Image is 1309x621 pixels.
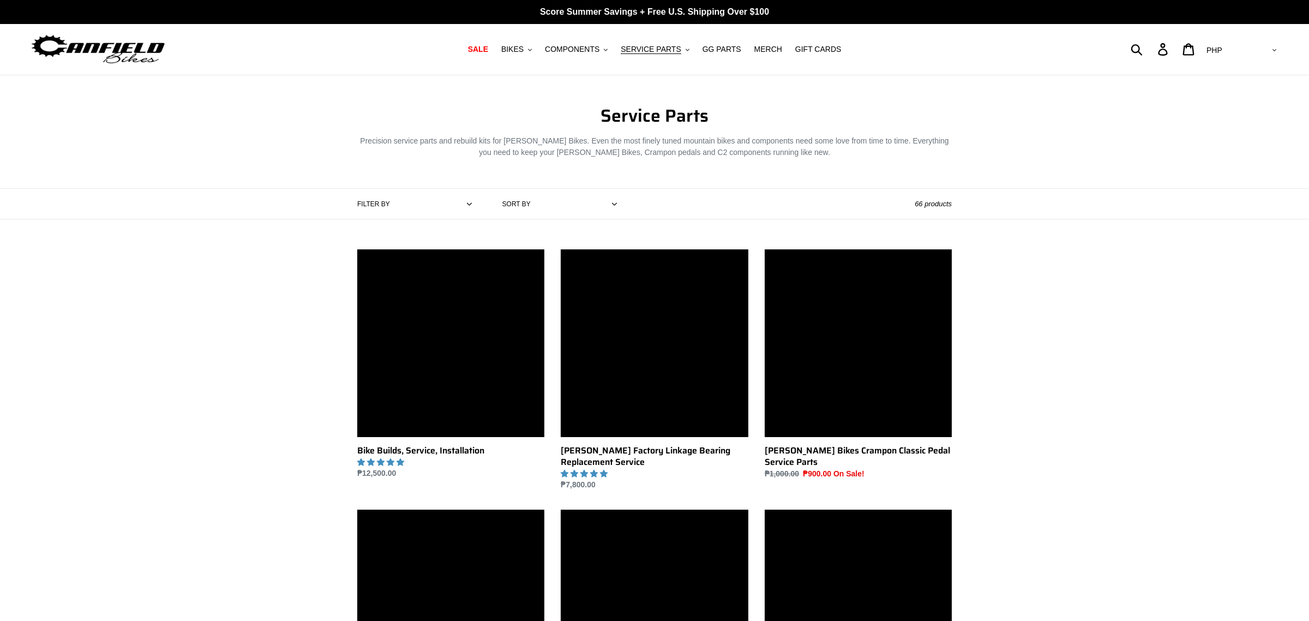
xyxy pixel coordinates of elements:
[749,42,788,57] a: MERCH
[502,199,531,209] label: Sort by
[795,45,842,54] span: GIFT CARDS
[463,42,494,57] a: SALE
[915,200,952,208] span: 66 products
[468,45,488,54] span: SALE
[539,42,613,57] button: COMPONENTS
[790,42,847,57] a: GIFT CARDS
[501,45,524,54] span: BIKES
[30,32,166,67] img: Canfield Bikes
[496,42,537,57] button: BIKES
[357,135,952,158] p: Precision service parts and rebuild kits for [PERSON_NAME] Bikes. Even the most finely tuned moun...
[545,45,599,54] span: COMPONENTS
[697,42,747,57] a: GG PARTS
[702,45,741,54] span: GG PARTS
[1137,37,1164,61] input: Search
[601,102,708,129] span: Service Parts
[621,45,681,54] span: SERVICE PARTS
[754,45,782,54] span: MERCH
[615,42,694,57] button: SERVICE PARTS
[357,199,390,209] label: Filter by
